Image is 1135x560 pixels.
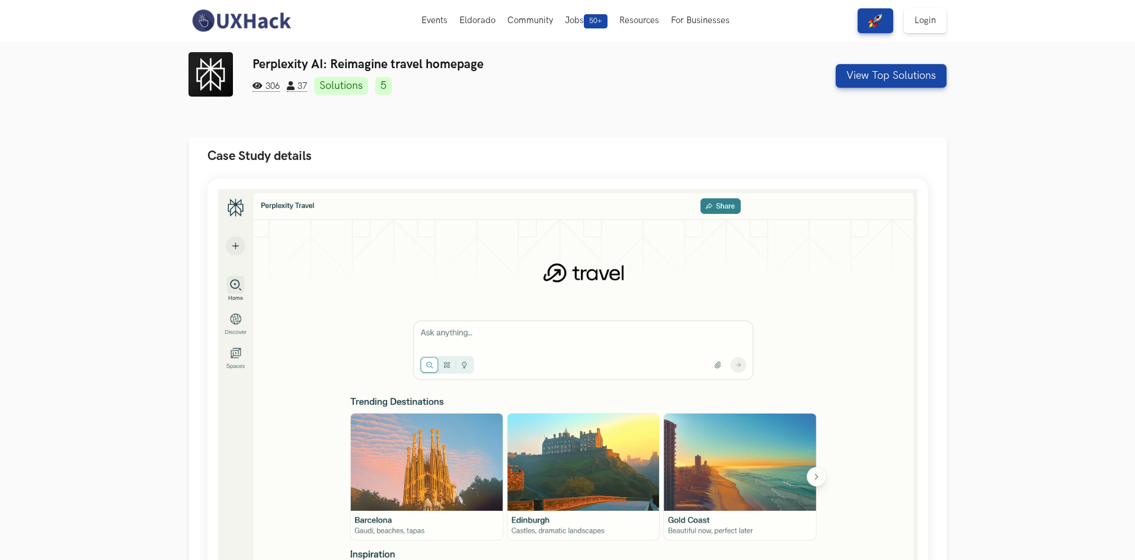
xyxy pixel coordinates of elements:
[188,137,947,175] button: Case Study details
[868,14,883,28] img: rocket
[207,148,312,164] span: Case Study details
[252,57,754,72] h3: Perplexity AI: Reimagine travel homepage
[188,52,233,97] img: Perplexity AI logo
[188,8,294,33] img: UXHack-logo.png
[287,81,307,92] span: 37
[252,81,280,92] span: 306
[584,14,608,28] span: 50+
[314,77,368,95] a: Solutions
[375,77,392,95] a: 5
[904,8,947,33] a: Login
[836,64,947,88] button: View Top Solutions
